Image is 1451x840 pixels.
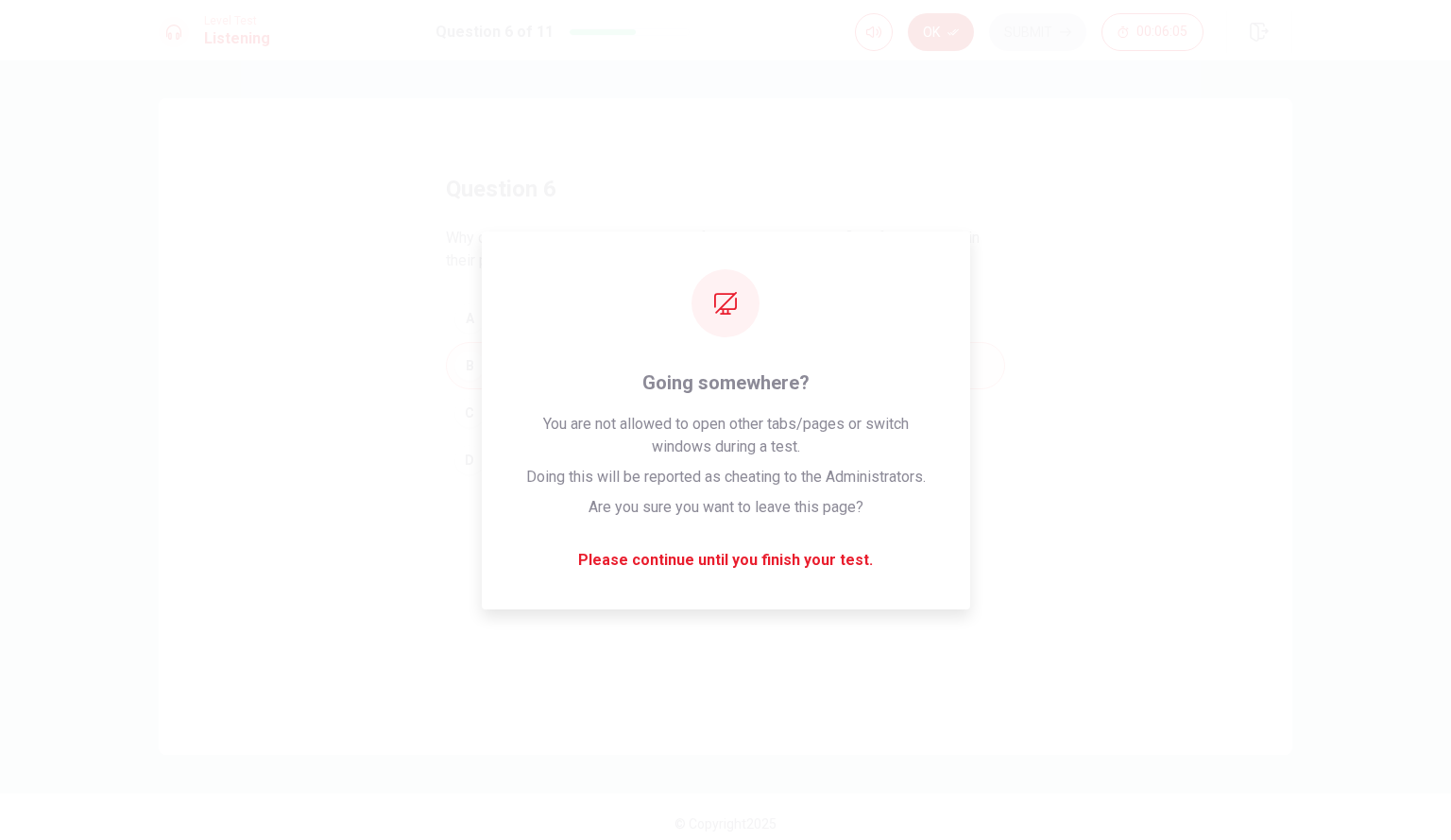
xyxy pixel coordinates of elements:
span: To explain why it is a good choice for the environment. [492,354,849,377]
span: To discuss the history of wind power. [492,449,739,471]
button: BTo explain why it is a good choice for the environment. [446,342,1005,389]
span: © Copyright 2025 [674,816,777,831]
div: B [454,351,485,381]
h1: Listening [204,27,270,50]
span: Level Test [204,14,270,27]
button: Ok [908,13,974,51]
button: 00:06:05 [1101,13,1203,51]
button: CTo show how it can be expensive to install. [446,389,1005,437]
span: To compare it with non-renewable energy sources. [492,307,825,330]
button: ATo compare it with non-renewable energy sources. [446,295,1005,342]
div: A [454,303,485,334]
span: To show how it can be expensive to install. [492,402,775,424]
h4: question 6 [446,174,556,204]
span: Why do the students want to include information on the benefits of wind power in their project? [446,227,1005,272]
button: DTo discuss the history of wind power. [446,437,1005,484]
div: D [454,445,485,475]
div: C [454,398,485,428]
h1: Question 6 of 11 [435,21,554,43]
span: 00:06:05 [1136,25,1187,40]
